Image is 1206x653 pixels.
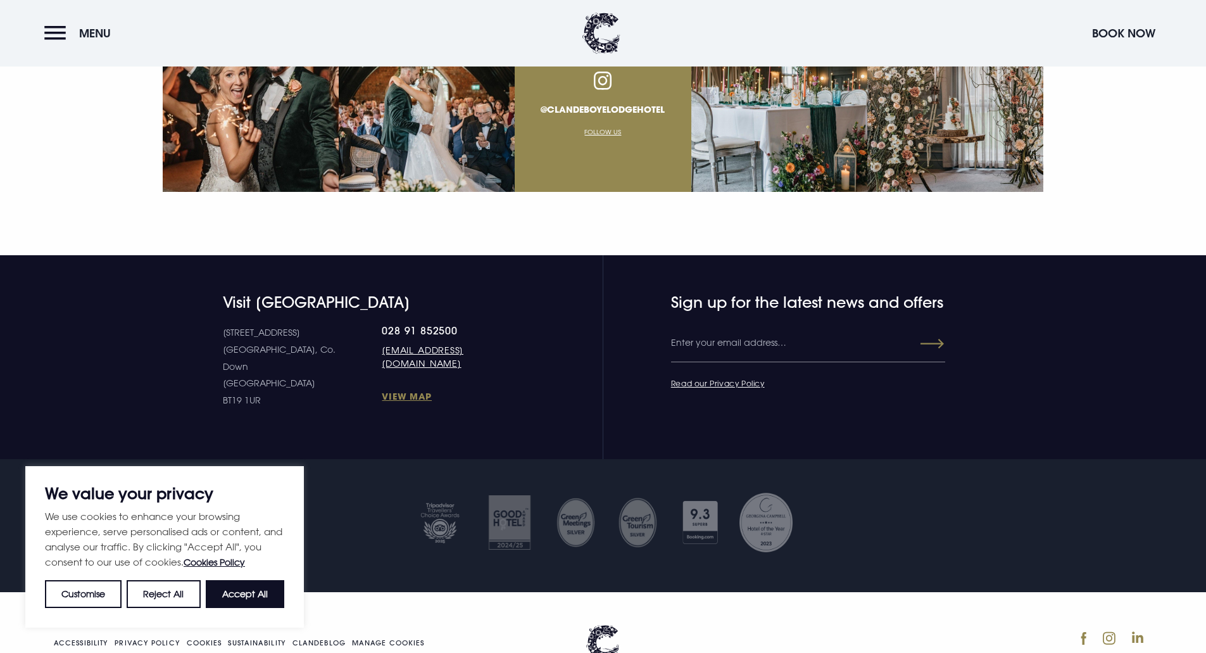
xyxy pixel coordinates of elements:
[582,13,620,54] img: Clandeboye Lodge
[228,640,286,647] a: Sustainability
[25,466,304,628] div: We value your privacy
[675,491,725,554] img: Booking com 1
[481,491,538,554] img: Good hotel 24 25 2
[555,497,595,548] img: Untitled design 35
[671,378,765,388] a: Read our Privacy Policy
[79,26,111,41] span: Menu
[184,557,245,567] a: Cookies Policy
[584,128,621,136] a: Follow Us
[45,509,284,570] p: We use cookies to enhance your browsing experience, serve personalised ads or content, and analys...
[898,333,944,355] button: Submit
[206,580,284,608] button: Accept All
[541,103,665,115] a: @clandeboyelodgehotel
[1086,20,1162,47] button: Book Now
[223,324,382,409] p: [STREET_ADDRESS] [GEOGRAPHIC_DATA], Co. Down [GEOGRAPHIC_DATA] BT19 1UR
[411,491,468,554] img: Tripadvisor travellers choice 2025
[1132,631,1143,643] img: LinkedIn
[1103,631,1115,645] img: Instagram
[738,491,795,554] img: Georgina Campbell Award 2023
[382,343,520,370] a: [EMAIL_ADDRESS][DOMAIN_NAME]
[187,640,222,647] a: Cookies
[45,580,122,608] button: Customise
[618,497,658,548] img: GM SILVER TRANSPARENT
[671,324,945,362] input: Enter your email address…
[292,640,346,647] a: Clandeblog
[671,293,896,312] h4: Sign up for the latest news and offers
[127,580,200,608] button: Reject All
[382,324,520,337] a: 028 91 852500
[44,20,117,47] button: Menu
[352,640,424,647] a: Manage your cookie settings.
[1081,631,1086,645] img: Facebook
[54,640,108,647] a: Accessibility
[382,390,520,402] a: View Map
[45,486,284,501] p: We value your privacy
[223,293,521,312] h4: Visit [GEOGRAPHIC_DATA]
[115,640,180,647] a: Privacy Policy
